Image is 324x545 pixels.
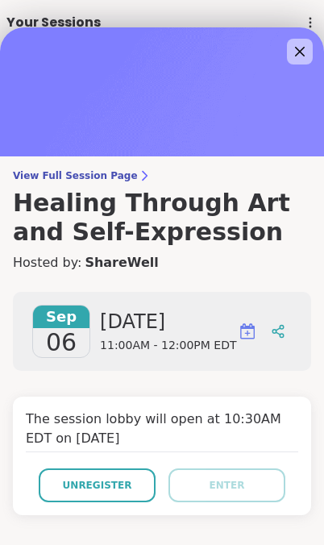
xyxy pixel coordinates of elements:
h3: Healing Through Art and Self-Expression [13,189,311,247]
button: Unregister [39,468,156,502]
h4: The session lobby will open at 10:30AM EDT on [DATE] [26,410,298,452]
span: 06 [46,328,77,357]
span: Enter [210,478,245,493]
button: Enter [168,468,285,502]
span: Sep [33,306,89,328]
h4: Hosted by: [13,253,311,272]
span: View Full Session Page [13,169,311,182]
span: [DATE] [100,309,236,335]
span: Your Sessions [6,13,101,32]
span: 11:00AM - 12:00PM EDT [100,338,236,354]
span: Unregister [63,478,132,493]
a: View Full Session PageHealing Through Art and Self-Expression [13,169,311,247]
a: ShareWell [85,253,158,272]
img: ShareWell Logomark [238,322,257,341]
